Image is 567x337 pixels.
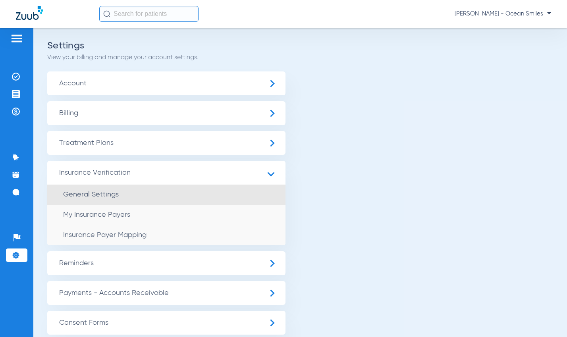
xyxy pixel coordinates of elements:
[47,161,285,185] span: Insurance Verification
[63,211,130,218] span: My Insurance Payers
[47,42,553,50] h2: Settings
[527,299,567,337] iframe: Chat Widget
[47,131,285,155] span: Treatment Plans
[47,71,285,95] span: Account
[16,6,43,20] img: Zuub Logo
[47,101,285,125] span: Billing
[47,251,285,275] span: Reminders
[47,54,553,62] p: View your billing and manage your account settings.
[99,6,199,22] input: Search for patients
[10,34,23,43] img: hamburger-icon
[47,311,285,335] span: Consent Forms
[63,231,147,239] span: Insurance Payer Mapping
[455,10,551,18] span: [PERSON_NAME] - Ocean Smiles
[47,281,285,305] span: Payments - Accounts Receivable
[103,10,110,17] img: Search Icon
[63,191,119,198] span: General Settings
